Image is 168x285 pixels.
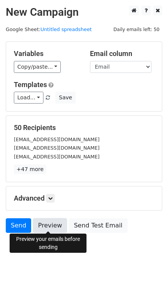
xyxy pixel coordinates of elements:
[14,124,154,132] h5: 50 Recipients
[69,218,127,233] a: Send Test Email
[10,234,86,253] div: Preview your emails before sending
[130,248,168,285] div: 聊天小组件
[111,26,162,32] a: Daily emails left: 50
[14,165,46,174] a: +47 more
[14,145,100,151] small: [EMAIL_ADDRESS][DOMAIN_NAME]
[14,92,43,104] a: Load...
[90,49,155,58] h5: Email column
[55,92,75,104] button: Save
[111,25,162,34] span: Daily emails left: 50
[14,81,47,89] a: Templates
[6,6,162,19] h2: New Campaign
[40,26,91,32] a: Untitled spreadsheet
[6,26,92,32] small: Google Sheet:
[14,137,100,142] small: [EMAIL_ADDRESS][DOMAIN_NAME]
[33,218,67,233] a: Preview
[14,154,100,160] small: [EMAIL_ADDRESS][DOMAIN_NAME]
[6,218,31,233] a: Send
[14,49,78,58] h5: Variables
[130,248,168,285] iframe: Chat Widget
[14,194,154,203] h5: Advanced
[14,61,61,73] a: Copy/paste...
